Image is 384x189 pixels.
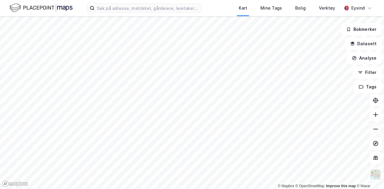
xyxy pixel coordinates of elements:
button: Analyse [347,52,382,64]
iframe: Chat Widget [354,160,384,189]
div: Kart [239,4,247,12]
a: OpenStreetMap [295,184,325,188]
img: logo.f888ab2527a4732fd821a326f86c7f29.svg [10,3,73,13]
div: Kontrollprogram for chat [354,160,384,189]
button: Filter [353,66,382,78]
div: Verktøy [319,4,335,12]
button: Datasett [345,38,382,50]
a: Mapbox [278,184,294,188]
button: Tags [354,81,382,93]
div: Bolig [295,4,306,12]
input: Søk på adresse, matrikkel, gårdeiere, leietakere eller personer [94,4,201,13]
a: Improve this map [326,184,356,188]
a: Mapbox homepage [2,180,28,187]
div: Eyvind [351,4,365,12]
div: Mine Tags [260,4,282,12]
button: Bokmerker [341,23,382,35]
